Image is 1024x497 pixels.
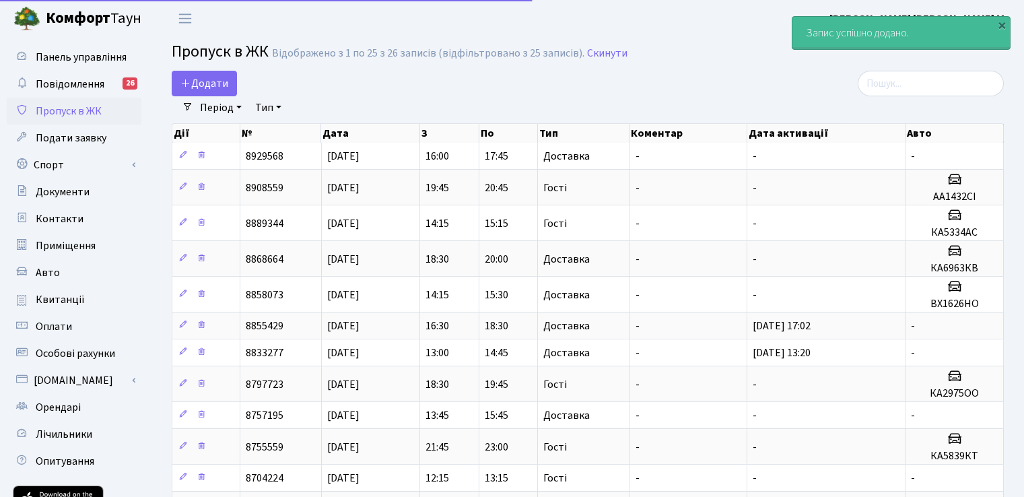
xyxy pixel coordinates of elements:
span: 15:45 [485,408,508,423]
span: - [753,149,757,164]
span: 8833277 [246,345,283,360]
a: Додати [172,71,237,96]
h5: АА1432СІ [911,191,998,203]
span: Доставка [543,321,590,331]
a: Особові рахунки [7,340,141,367]
span: Особові рахунки [36,346,115,361]
span: Приміщення [36,238,96,253]
span: 21:45 [425,440,449,455]
span: - [753,288,757,302]
span: - [636,345,640,360]
span: - [753,377,757,392]
h5: КА2975ОО [911,387,998,400]
span: - [911,319,915,333]
th: Тип [538,124,629,143]
span: Лічильники [36,427,92,442]
span: - [636,149,640,164]
span: 19:45 [425,180,449,195]
div: Запис успішно додано. [792,17,1010,49]
a: Подати заявку [7,125,141,152]
span: - [753,216,757,231]
span: 14:15 [425,288,449,302]
span: 19:45 [485,377,508,392]
span: [DATE] [327,440,360,455]
span: Гості [543,218,567,229]
span: 8858073 [246,288,283,302]
span: Документи [36,185,90,199]
span: - [911,345,915,360]
th: Дії [172,124,240,143]
span: Додати [180,76,228,91]
span: [DATE] [327,377,360,392]
a: Скинути [587,47,627,60]
div: 26 [123,77,137,90]
span: [DATE] 17:02 [753,319,811,333]
span: Доставка [543,151,590,162]
a: Тип [250,96,287,119]
b: Комфорт [46,7,110,29]
th: Авто [906,124,1004,143]
span: - [636,180,640,195]
span: Пропуск в ЖК [36,104,102,119]
span: Повідомлення [36,77,104,92]
span: Доставка [543,347,590,358]
span: - [636,216,640,231]
span: Орендарі [36,400,81,415]
span: Контакти [36,211,83,226]
button: Переключити навігацію [168,7,202,30]
span: 8868664 [246,252,283,267]
span: 18:30 [425,377,449,392]
span: Доставка [543,290,590,300]
span: - [636,252,640,267]
span: 14:15 [425,216,449,231]
span: - [636,440,640,455]
a: Орендарі [7,394,141,421]
span: - [636,377,640,392]
span: [DATE] [327,149,360,164]
h5: КА5334АС [911,226,998,239]
span: - [753,440,757,455]
span: 8704224 [246,471,283,486]
a: [PERSON_NAME] [PERSON_NAME] М. [829,11,1008,27]
span: 14:45 [485,345,508,360]
span: 23:00 [485,440,508,455]
span: [DATE] [327,216,360,231]
th: Коментар [629,124,747,143]
img: logo.png [13,5,40,32]
span: 15:15 [485,216,508,231]
th: Дата активації [747,124,906,143]
span: 8889344 [246,216,283,231]
span: 8757195 [246,408,283,423]
span: - [753,180,757,195]
span: 8797723 [246,377,283,392]
span: - [636,288,640,302]
a: Пропуск в ЖК [7,98,141,125]
span: 8929568 [246,149,283,164]
a: Спорт [7,152,141,178]
span: Квитанції [36,292,85,307]
span: Гості [543,473,567,484]
a: Документи [7,178,141,205]
span: 8908559 [246,180,283,195]
th: Дата [321,124,420,143]
span: - [753,471,757,486]
a: Повідомлення26 [7,71,141,98]
span: [DATE] [327,252,360,267]
span: 20:00 [485,252,508,267]
a: Оплати [7,313,141,340]
b: [PERSON_NAME] [PERSON_NAME] М. [829,11,1008,26]
span: - [636,319,640,333]
th: По [479,124,538,143]
span: [DATE] 13:20 [753,345,811,360]
span: [DATE] [327,408,360,423]
th: № [240,124,321,143]
a: Період [195,96,247,119]
span: - [911,471,915,486]
span: Опитування [36,454,94,469]
input: Пошук... [858,71,1004,96]
h5: ВХ1626НО [911,298,998,310]
span: 8755559 [246,440,283,455]
span: Доставка [543,410,590,421]
a: Приміщення [7,232,141,259]
span: Гості [543,183,567,193]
